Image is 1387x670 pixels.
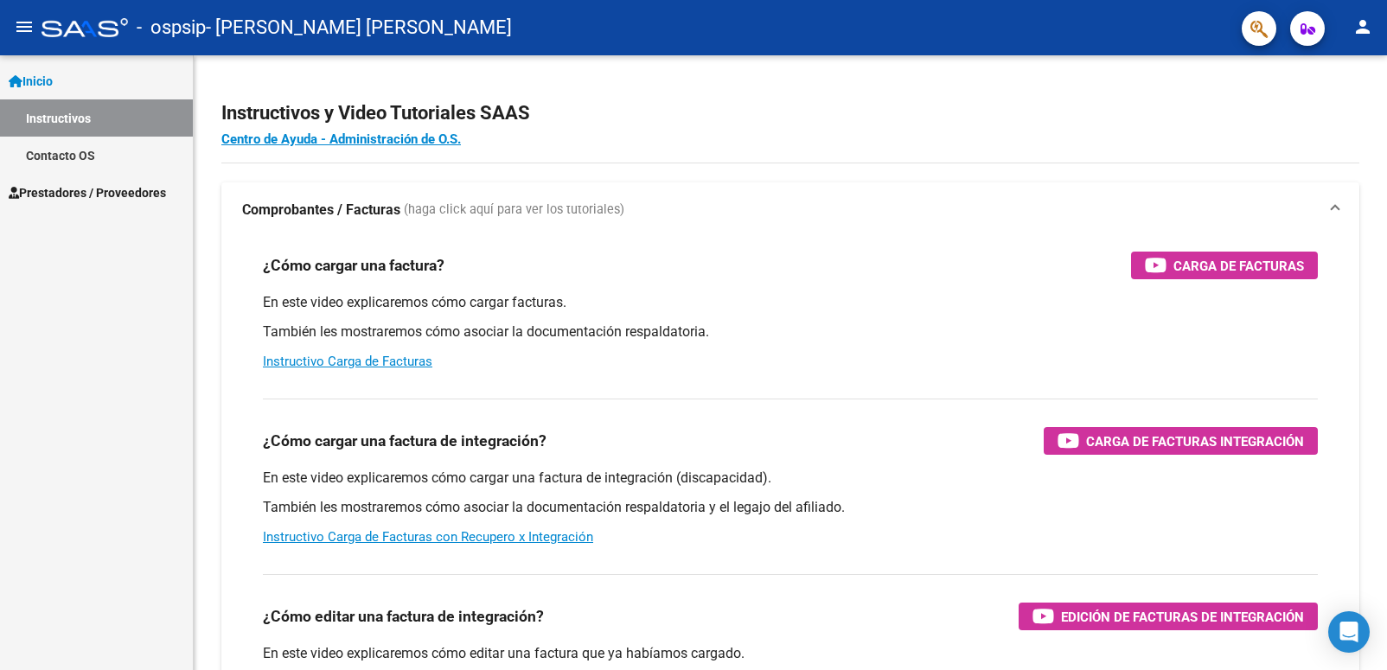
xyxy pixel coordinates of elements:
[263,604,544,629] h3: ¿Cómo editar una factura de integración?
[263,644,1318,663] p: En este video explicaremos cómo editar una factura que ya habíamos cargado.
[242,201,400,220] strong: Comprobantes / Facturas
[1086,431,1304,452] span: Carga de Facturas Integración
[263,293,1318,312] p: En este video explicaremos cómo cargar facturas.
[263,253,444,278] h3: ¿Cómo cargar una factura?
[9,72,53,91] span: Inicio
[14,16,35,37] mat-icon: menu
[263,322,1318,341] p: También les mostraremos cómo asociar la documentación respaldatoria.
[404,201,624,220] span: (haga click aquí para ver los tutoriales)
[1019,603,1318,630] button: Edición de Facturas de integración
[1131,252,1318,279] button: Carga de Facturas
[1173,255,1304,277] span: Carga de Facturas
[263,469,1318,488] p: En este video explicaremos cómo cargar una factura de integración (discapacidad).
[1044,427,1318,455] button: Carga de Facturas Integración
[1352,16,1373,37] mat-icon: person
[221,182,1359,238] mat-expansion-panel-header: Comprobantes / Facturas (haga click aquí para ver los tutoriales)
[263,354,432,369] a: Instructivo Carga de Facturas
[263,498,1318,517] p: También les mostraremos cómo asociar la documentación respaldatoria y el legajo del afiliado.
[221,97,1359,130] h2: Instructivos y Video Tutoriales SAAS
[137,9,206,47] span: - ospsip
[9,183,166,202] span: Prestadores / Proveedores
[206,9,512,47] span: - [PERSON_NAME] [PERSON_NAME]
[221,131,461,147] a: Centro de Ayuda - Administración de O.S.
[263,529,593,545] a: Instructivo Carga de Facturas con Recupero x Integración
[263,429,546,453] h3: ¿Cómo cargar una factura de integración?
[1061,606,1304,628] span: Edición de Facturas de integración
[1328,611,1370,653] div: Open Intercom Messenger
